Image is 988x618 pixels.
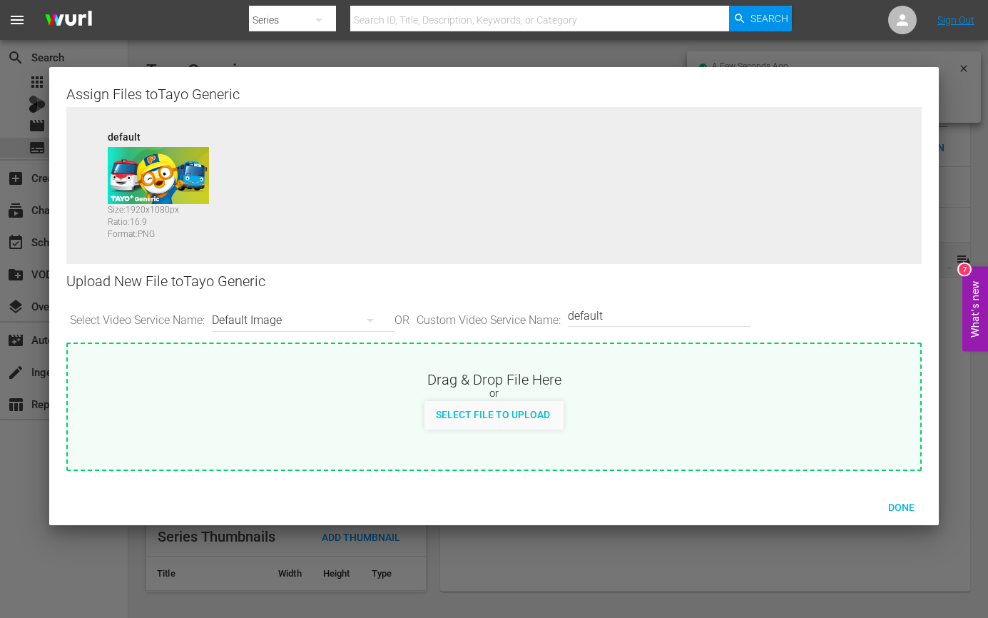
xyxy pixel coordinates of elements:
div: default [108,130,222,140]
span: menu [9,11,26,29]
span: Select Video Service Name: [66,313,208,329]
img: 56777576-default_v1.png [108,147,209,204]
div: 7 [959,264,970,275]
span: Custom Video Service Name: [413,313,564,329]
button: Done [870,494,933,520]
div: Size: 1920 x 1080 px Ratio: 16:9 Format: PNG [108,204,222,234]
span: Select File to Upload [424,409,561,420]
div: Default Image [212,300,387,340]
div: Drag & Drop File Here [68,370,920,387]
div: Assign Files to Tayo Generic [66,84,922,101]
span: Search [750,6,788,31]
img: ans4CAIJ8jUAAAAAAAAAAAAAAAAAAAAAAAAgQb4GAAAAAAAAAAAAAAAAAAAAAAAAJMjXAAAAAAAAAAAAAAAAAAAAAAAAgAT5G... [34,4,103,37]
button: Select File to Upload [424,401,561,427]
a: Sign Out [937,14,974,26]
span: Done [877,502,926,513]
div: or [68,387,920,401]
button: Open Feedback Widget [962,267,988,352]
div: Upload New File to Tayo Generic [66,264,922,299]
span: OR [391,313,413,329]
button: Search [729,6,792,31]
